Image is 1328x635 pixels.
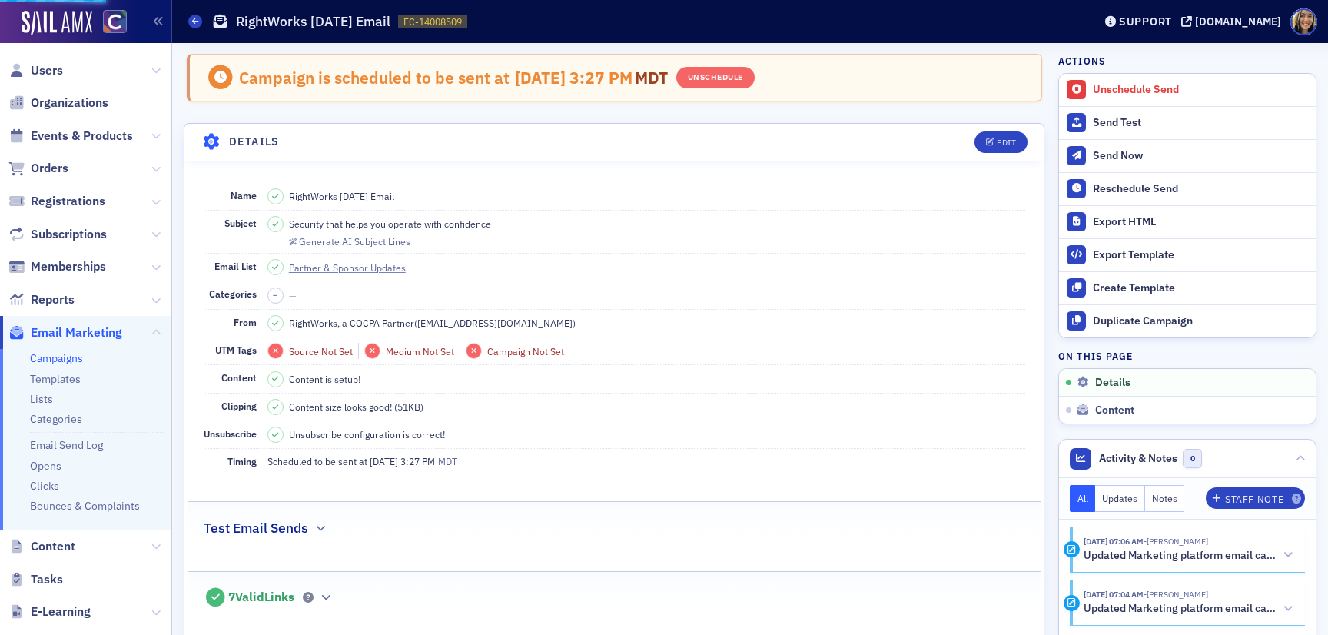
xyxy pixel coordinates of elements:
[30,412,82,426] a: Categories
[236,12,390,31] h1: RightWorks [DATE] Email
[1095,485,1145,512] button: Updates
[221,400,257,412] span: Clipping
[30,392,53,406] a: Lists
[400,455,435,467] span: 3:27 PM
[31,128,133,145] span: Events & Products
[30,438,103,452] a: Email Send Log
[224,217,257,229] span: Subject
[30,351,83,365] a: Campaigns
[1070,485,1096,512] button: All
[569,67,632,88] span: 3:27 PM
[1225,495,1283,504] div: Staff Note
[234,316,257,328] span: From
[1093,83,1308,97] div: Unschedule Send
[1095,404,1134,417] span: Content
[30,499,140,513] a: Bounces & Complaints
[1058,349,1316,363] h4: On this page
[1064,595,1080,611] div: Activity
[228,590,294,605] span: 7 Valid Links
[676,67,755,88] button: Unschedule
[214,260,257,272] span: Email List
[1059,74,1316,106] button: Unschedule Send
[1099,450,1177,467] span: Activity & Notes
[1084,602,1277,616] h5: Updated Marketing platform email campaign: RightWorks [DATE] Email
[1095,376,1130,390] span: Details
[1058,54,1106,68] h4: Actions
[515,67,569,88] span: [DATE]
[289,372,360,386] span: Content is setup!
[289,189,394,203] span: RightWorks [DATE] Email
[231,189,257,201] span: Name
[1119,15,1172,28] div: Support
[1059,238,1316,271] a: Export Template
[1183,449,1202,468] span: 0
[239,68,510,88] div: Campaign is scheduled to be sent at
[1290,8,1317,35] span: Profile
[386,345,454,357] span: Medium Not Set
[8,95,108,111] a: Organizations
[215,344,257,356] span: UTM Tags
[289,234,410,248] button: Generate AI Subject Lines
[30,459,61,473] a: Opens
[31,571,63,588] span: Tasks
[31,603,91,620] span: E-Learning
[1093,314,1308,328] div: Duplicate Campaign
[289,316,576,330] span: RightWorks, a COCPA Partner ( [EMAIL_ADDRESS][DOMAIN_NAME] )
[289,345,353,357] span: Source Not Set
[1093,116,1308,130] div: Send Test
[299,238,410,246] div: Generate AI Subject Lines
[289,427,445,441] span: Unsubscribe configuration is correct!
[22,11,92,35] img: SailAMX
[1059,304,1316,337] button: Duplicate Campaign
[30,372,81,386] a: Templates
[1195,15,1281,28] div: [DOMAIN_NAME]
[289,400,423,414] span: Content size looks good! (51KB)
[1093,248,1308,262] div: Export Template
[1181,16,1286,27] button: [DOMAIN_NAME]
[229,134,280,150] h4: Details
[1093,149,1308,163] div: Send Now
[1084,589,1144,600] time: 8/26/2025 07:04 AM
[92,10,127,36] a: View Homepage
[1059,172,1316,205] button: Reschedule Send
[1059,106,1316,139] button: Send Test
[204,518,308,538] h2: Test Email Sends
[31,258,106,275] span: Memberships
[1093,182,1308,196] div: Reschedule Send
[31,324,122,341] span: Email Marketing
[403,15,462,28] span: EC-14008509
[997,138,1016,147] div: Edit
[289,289,297,301] span: —
[31,160,68,177] span: Orders
[1093,281,1308,295] div: Create Template
[31,291,75,308] span: Reports
[1093,215,1308,229] div: Export HTML
[221,371,257,384] span: Content
[8,571,63,588] a: Tasks
[30,479,59,493] a: Clicks
[8,128,133,145] a: Events & Products
[31,226,107,243] span: Subscriptions
[487,345,564,357] span: Campaign Not Set
[204,427,257,440] span: Unsubscribe
[1064,541,1080,557] div: Activity
[31,538,75,555] span: Content
[31,95,108,111] span: Organizations
[8,226,107,243] a: Subscriptions
[1144,589,1208,600] span: Lauren Standiford
[435,455,457,467] span: MDT
[8,291,75,308] a: Reports
[1059,205,1316,238] a: Export HTML
[31,62,63,79] span: Users
[370,455,400,467] span: [DATE]
[8,258,106,275] a: Memberships
[1206,487,1305,509] button: Staff Note
[209,288,257,300] span: Categories
[1084,536,1144,547] time: 8/26/2025 07:06 AM
[1059,271,1316,304] a: Create Template
[1084,549,1277,563] h5: Updated Marketing platform email campaign: RightWorks [DATE] Email
[103,10,127,34] img: SailAMX
[1084,547,1294,564] button: Updated Marketing platform email campaign: RightWorks [DATE] Email
[8,538,75,555] a: Content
